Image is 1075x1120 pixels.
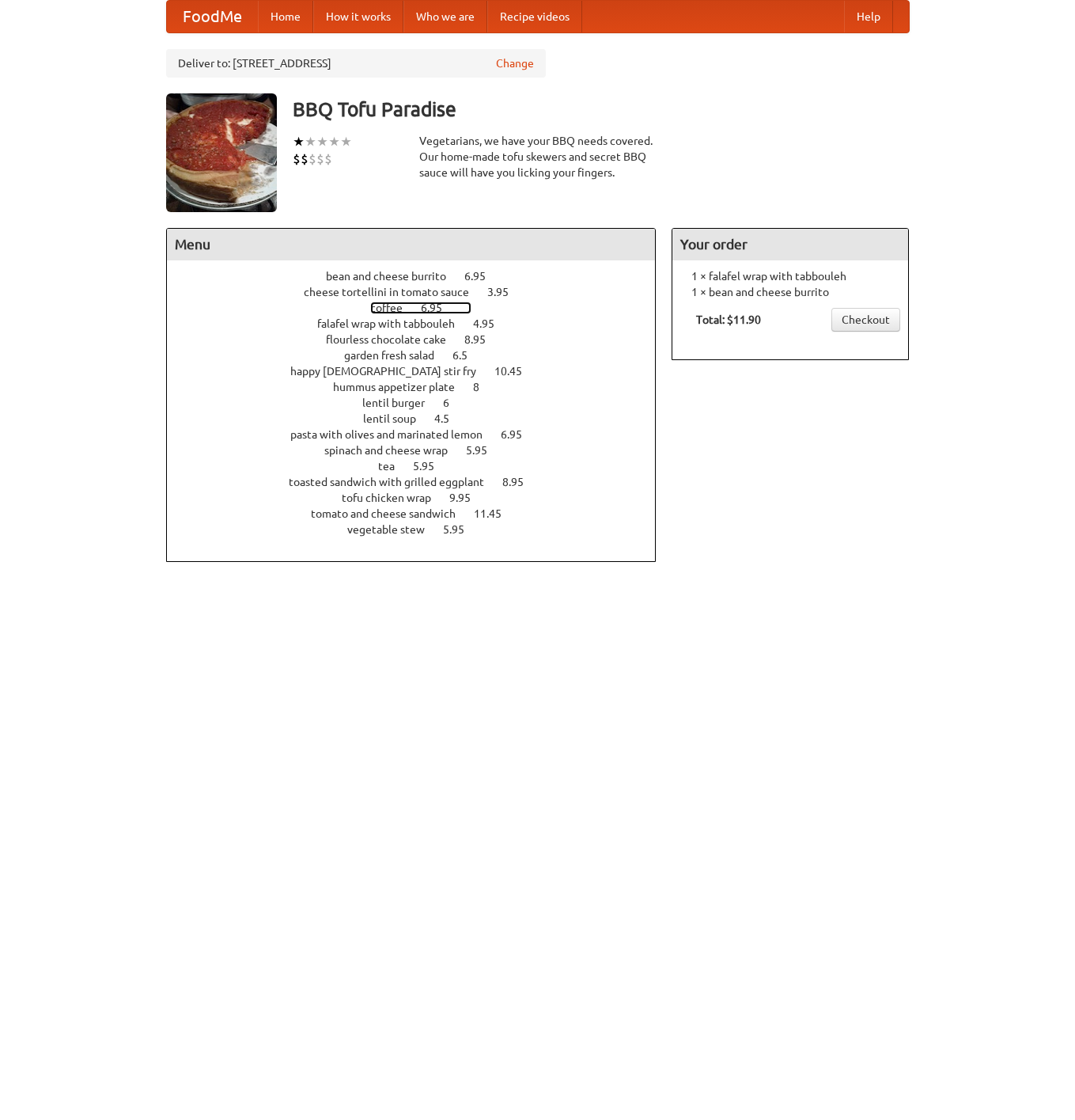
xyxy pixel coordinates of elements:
[290,428,551,441] a: pasta with olives and marinated lemon 6.95
[290,365,492,378] span: happy [DEMOGRAPHIC_DATA] stir fry
[421,302,458,314] span: 6.95
[370,302,418,314] span: coffee
[290,365,551,378] a: happy [DEMOGRAPHIC_DATA] stir fry 10.45
[328,133,340,150] li: ★
[378,460,464,473] a: tea 5.95
[487,286,524,298] span: 3.95
[311,507,531,520] a: tomato and cheese sandwich 11.45
[696,313,761,326] b: Total: $11.90
[290,428,498,441] span: pasta with olives and marinated lemon
[326,270,462,283] span: bean and cheese burrito
[333,381,509,393] a: hummus appetizer plate 8
[501,428,538,441] span: 6.95
[316,133,328,150] li: ★
[340,133,352,150] li: ★
[317,317,471,330] span: falafel wrap with tabbouleh
[167,229,656,260] h4: Menu
[473,381,495,393] span: 8
[452,349,483,362] span: 6.5
[672,229,908,260] h4: Your order
[166,93,277,212] img: angular.jpg
[324,444,464,457] span: spinach and cheese wrap
[313,1,403,32] a: How it works
[316,150,324,168] li: $
[362,397,479,409] a: lentil burger 6
[363,412,432,425] span: lentil soup
[342,492,447,504] span: tofu chicken wrap
[324,150,332,168] li: $
[344,349,497,362] a: garden fresh salad 6.5
[311,507,471,520] span: tomato and cheese sandwich
[370,302,471,314] a: coffee 6.95
[831,308,900,332] a: Checkout
[434,412,465,425] span: 4.5
[680,284,900,300] li: 1 × bean and cheese burrito
[317,317,524,330] a: falafel wrap with tabbouleh 4.95
[347,523,494,536] a: vegetable stew 5.95
[680,268,900,284] li: 1 × falafel wrap with tabbouleh
[378,460,411,473] span: tea
[464,333,502,346] span: 8.95
[443,523,480,536] span: 5.95
[293,133,305,150] li: ★
[324,444,517,457] a: spinach and cheese wrap 5.95
[166,49,546,78] div: Deliver to: [STREET_ADDRESS]
[363,412,479,425] a: lentil soup 4.5
[844,1,893,32] a: Help
[443,397,465,409] span: 6
[326,270,515,283] a: bean and cheese burrito 6.95
[304,286,538,298] a: cheese tortellini in tomato sauce 3.95
[342,492,500,504] a: tofu chicken wrap 9.95
[344,349,450,362] span: garden fresh salad
[473,317,510,330] span: 4.95
[308,150,316,168] li: $
[487,1,582,32] a: Recipe videos
[449,492,486,504] span: 9.95
[293,150,301,168] li: $
[474,507,517,520] span: 11.45
[293,93,910,125] h3: BBQ Tofu Paradise
[305,133,316,150] li: ★
[289,476,553,488] a: toasted sandwich with grilled eggplant 8.95
[333,381,471,393] span: hummus appetizer plate
[347,523,441,536] span: vegetable stew
[419,133,657,180] div: Vegetarians, we have your BBQ needs covered. Our home-made tofu skewers and secret BBQ sauce will...
[362,397,441,409] span: lentil burger
[494,365,538,378] span: 10.45
[326,333,462,346] span: flourless chocolate cake
[258,1,313,32] a: Home
[496,55,534,71] a: Change
[167,1,258,32] a: FoodMe
[502,476,539,488] span: 8.95
[304,286,485,298] span: cheese tortellini in tomato sauce
[301,150,308,168] li: $
[403,1,487,32] a: Who we are
[326,333,515,346] a: flourless chocolate cake 8.95
[289,476,500,488] span: toasted sandwich with grilled eggplant
[413,460,450,473] span: 5.95
[466,444,503,457] span: 5.95
[464,270,502,283] span: 6.95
